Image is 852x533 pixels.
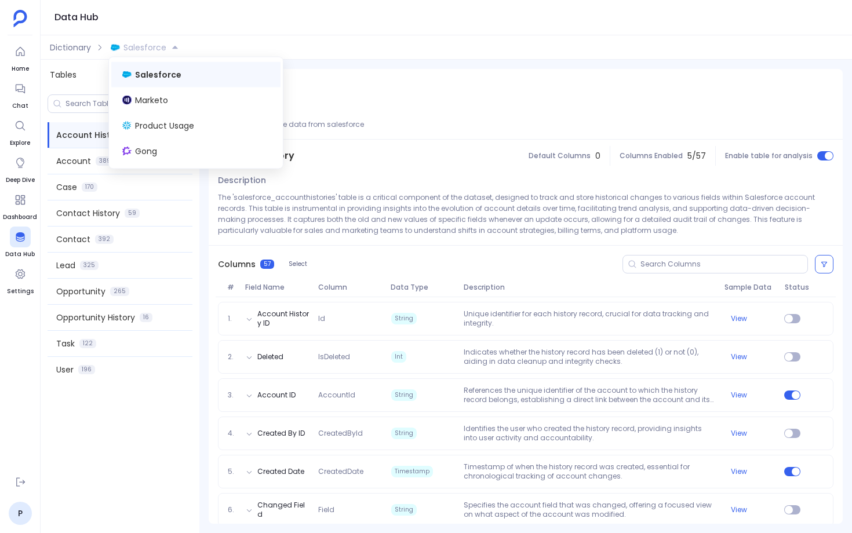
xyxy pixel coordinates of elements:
span: String [391,504,417,516]
button: Select [281,257,315,272]
span: Salesforce [123,42,166,53]
span: Timestamp [391,466,433,477]
input: Search Tables/Columns [65,99,169,108]
span: 16 [140,313,152,322]
span: User [56,364,74,375]
span: Contact History [56,207,120,219]
a: Data Hub [5,227,35,259]
span: CreatedById [314,429,386,438]
span: 57 [260,260,274,269]
span: Product Usage [135,120,194,132]
button: Deleted [257,352,283,362]
img: snowflake.svg [122,121,132,130]
span: Field Name [241,283,314,292]
button: View [731,314,747,323]
h1: Data Hub [54,9,99,25]
button: View [731,429,747,438]
span: Columns [218,258,256,270]
span: Task [56,338,75,349]
button: Created Date [257,467,304,476]
span: Salesforce [135,69,181,81]
span: Explore [10,138,31,148]
a: Explore [10,115,31,148]
span: Dashboard [3,213,37,222]
span: 4. [223,429,241,438]
span: Lead [56,260,75,271]
span: 196 [78,365,95,374]
span: # [223,283,241,292]
p: The 'salesforce_accounthistories' table is a critical component of the dataset, designed to track... [218,192,833,236]
span: CreatedDate [314,467,386,476]
button: View [731,505,747,514]
span: Contact [56,233,90,245]
span: Description [218,174,266,186]
span: 325 [80,261,99,270]
span: Dictionary [50,42,91,53]
span: Deep Dive [6,176,35,185]
p: Timestamp of when the history record was created, essential for chronological tracking of account... [459,462,719,481]
span: Columns Enabled [620,151,683,160]
span: IsDeleted [314,352,386,362]
img: salesforce.svg [111,43,120,52]
button: Changed Field [257,501,309,519]
button: View [731,467,747,476]
span: Chat [10,101,31,111]
a: Settings [7,264,34,296]
span: Gong [135,145,157,157]
img: marketo.svg [122,96,132,105]
span: 265 [110,287,129,296]
span: 5. [223,467,241,476]
button: Created By ID [257,429,305,438]
span: Int [391,351,406,363]
span: Data Type [386,283,459,292]
span: AccountId [314,390,386,400]
a: P [9,502,32,525]
span: 2. [223,352,241,362]
span: Opportunity History [56,312,135,323]
span: Marketo [135,94,168,106]
p: Specifies the account field that was changed, offering a focused view on what aspect of the accou... [459,501,719,519]
span: Description [459,283,720,292]
p: References the unique identifier of the account to which the history record belongs, establishing... [459,386,719,404]
span: 5 / 57 [687,150,706,162]
span: Account [56,155,91,167]
span: Opportunity [56,286,105,297]
div: Tables [41,60,199,90]
span: Settings [7,287,34,296]
span: Account History [56,129,124,141]
button: Account History ID [257,309,309,328]
a: Deep Dive [6,152,35,185]
a: Chat [10,78,31,111]
span: 6. [223,505,241,514]
span: Id [314,314,386,323]
span: 1. [223,314,241,323]
p: This source has the data from salesforce [218,119,833,130]
button: View [731,390,747,400]
span: Column [314,283,387,292]
span: Case [56,181,77,193]
span: Enable table for analysis [725,151,813,160]
span: 122 [79,339,96,348]
span: Field [314,505,386,514]
span: Home [10,64,31,74]
p: Indicates whether the history record has been deleted (1) or not (0), aiding in data cleanup and ... [459,348,719,366]
span: 392 [95,235,114,244]
span: Data Hub [5,250,35,259]
p: Identifies the user who created the history record, providing insights into user activity and acc... [459,424,719,443]
span: String [391,428,417,439]
input: Search Columns [640,260,807,269]
button: Account ID [257,390,296,400]
button: Salesforce [108,38,181,57]
span: 59 [125,209,140,218]
span: 389 [96,156,114,166]
span: Default Columns [529,151,591,160]
span: String [391,313,417,324]
button: View [731,352,747,362]
img: gong.svg [122,147,132,156]
span: 0 [595,150,600,162]
img: salesforce.svg [122,70,132,79]
span: 3. [223,390,241,400]
span: Sample Data [720,283,781,292]
span: String [391,389,417,401]
a: Dashboard [3,189,37,222]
